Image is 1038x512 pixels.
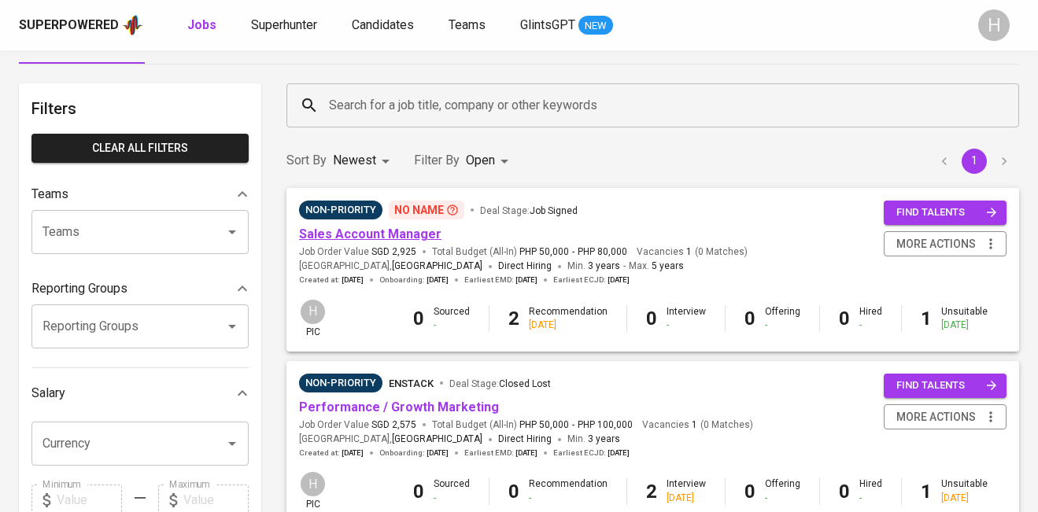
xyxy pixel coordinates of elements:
b: 0 [413,308,424,330]
span: - [572,245,574,259]
span: find talents [896,377,997,395]
span: Min. [567,433,620,444]
div: Client on Leave [299,374,382,392]
span: PHP 80,000 [578,245,627,259]
span: Earliest ECJD : [553,448,630,459]
span: Direct Hiring [498,433,552,444]
div: Salary [31,378,249,409]
div: Hired [859,305,882,332]
div: pic [299,470,327,511]
div: H [978,9,1010,41]
span: 1 [684,245,692,259]
div: [DATE] [667,492,706,505]
div: Recommendation [529,477,608,504]
b: 0 [839,308,850,330]
p: Salary [31,384,65,403]
div: Teams [31,179,249,210]
button: more actions [884,231,1007,257]
span: [GEOGRAPHIC_DATA] , [299,259,482,274]
span: more actions [896,407,976,427]
a: Superpoweredapp logo [19,13,143,37]
div: Unsuitable [941,305,988,332]
div: [DATE] [941,492,988,505]
b: 0 [839,481,850,503]
a: Sales Account Manager [299,227,441,241]
b: 0 [646,308,657,330]
div: Recommendation [529,305,608,332]
span: Earliest ECJD : [553,274,630,285]
span: [DATE] [608,448,630,459]
span: NEW [578,18,613,34]
span: Deal Stage : [480,205,578,216]
span: Created at : [299,448,364,459]
nav: pagination navigation [929,149,1019,174]
p: Reporting Groups [31,279,127,298]
span: 1 [689,418,697,432]
span: Candidates [352,17,414,32]
a: Candidates [352,16,417,35]
a: Teams [449,16,489,35]
span: find talents [896,204,997,222]
span: SGD 2,575 [371,418,416,432]
button: more actions [884,404,1007,430]
span: 3 years [588,260,620,271]
b: 2 [646,481,657,503]
div: - [765,492,800,505]
div: - [434,492,470,505]
span: Earliest EMD : [464,274,537,285]
span: Teams [449,17,486,32]
button: find talents [884,201,1007,225]
b: 0 [744,481,755,503]
span: Max. [629,260,684,271]
span: Open [466,153,495,168]
span: [DATE] [608,274,630,285]
span: [DATE] [427,274,449,285]
p: No Name [389,201,464,219]
button: Open [221,315,243,337]
span: Clear All filters [44,138,236,158]
div: Newest [333,146,395,175]
div: Open [466,146,514,175]
div: Unsuitable [941,477,988,504]
button: Open [221,221,243,243]
b: Jobs [187,17,216,32]
span: Onboarding : [379,448,449,459]
span: - [623,259,626,274]
span: Vacancies ( 0 Matches ) [637,245,748,259]
span: [GEOGRAPHIC_DATA] [392,259,482,274]
div: H [299,470,327,498]
button: Open [221,433,243,455]
a: Performance / Growth Marketing [299,400,499,414]
b: 0 [744,308,755,330]
div: Interview [667,477,706,504]
div: - [667,319,706,332]
span: Onboarding : [379,274,449,285]
span: Earliest EMD : [464,448,537,459]
b: 1 [921,308,932,330]
p: Teams [31,185,68,204]
div: Superpowered [19,17,119,35]
div: Sourced [434,477,470,504]
div: - [434,319,470,332]
span: Deal Stage : [449,378,551,389]
span: [DATE] [515,274,537,285]
span: Min. [567,260,620,271]
div: H [299,298,327,326]
span: Closed Lost [499,378,551,389]
span: Created at : [299,274,364,285]
div: - [859,492,882,505]
div: Reporting Groups [31,273,249,304]
span: SGD 2,925 [371,245,416,259]
span: more actions [896,234,976,254]
div: Offering [765,477,800,504]
div: - [859,319,882,332]
span: GlintsGPT [520,17,575,32]
a: GlintsGPT NEW [520,16,613,35]
span: [GEOGRAPHIC_DATA] , [299,432,482,448]
span: 3 years [588,433,620,444]
img: app logo [122,13,143,37]
span: Job Signed [530,205,578,216]
span: Superhunter [251,17,317,32]
button: Clear All filters [31,134,249,163]
span: Total Budget (All-In) [432,418,633,432]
